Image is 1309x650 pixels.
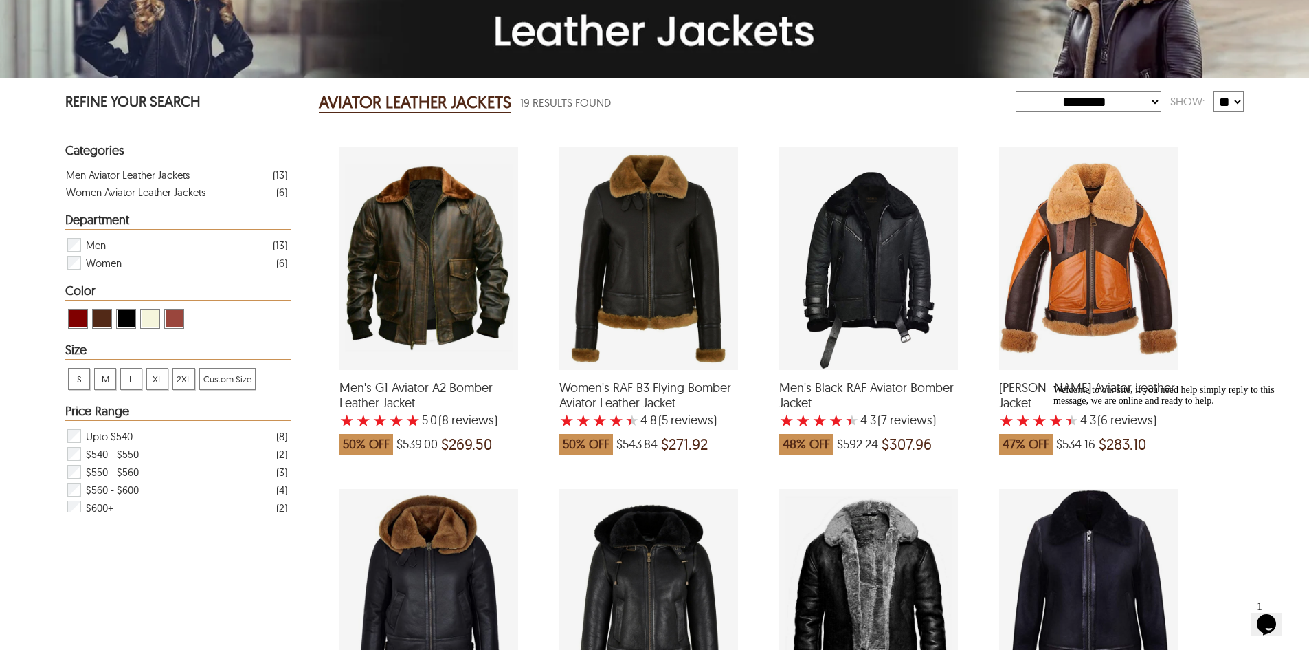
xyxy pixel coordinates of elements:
[146,368,168,390] div: View XL Aviator Leather Jackets
[1032,413,1047,427] label: 3 rating
[658,413,717,427] span: )
[999,380,1178,410] span: Gary Aviator Leather Jacket
[779,413,794,427] label: 1 rating
[65,404,291,421] div: Heading Filter Aviator Leather Jackets by Price Range
[592,413,607,427] label: 3 rating
[65,284,291,301] div: Heading Filter Aviator Leather Jackets by Color
[796,413,811,427] label: 2 rating
[1016,413,1031,427] label: 2 rating
[65,91,291,114] p: REFINE YOUR SEARCH
[276,464,287,481] div: ( 3 )
[5,6,253,28] div: Welcome to our site, if you need help simply reply to this message, we are online and ready to help.
[438,413,449,427] span: (8
[356,413,371,427] label: 2 rating
[65,144,291,160] div: Heading Filter Aviator Leather Jackets by Categories
[1048,379,1295,588] iframe: chat widget
[405,413,421,427] label: 5 rating
[86,463,139,481] span: $550 - $560
[276,499,287,517] div: ( 2 )
[661,437,708,451] span: $271.92
[882,437,932,451] span: $307.96
[172,368,195,390] div: View 2XL Aviator Leather Jackets
[66,445,287,463] div: Filter $540 - $550 Aviator Leather Jackets
[86,445,139,463] span: $540 - $550
[86,236,106,254] span: Men
[86,427,133,445] span: Upto $540
[276,184,287,201] div: ( 6 )
[999,434,1053,455] span: 47% OFF
[66,463,287,481] div: Filter $550 - $560 Aviator Leather Jackets
[66,481,287,499] div: Filter $560 - $600 Aviator Leather Jackets
[86,499,113,517] span: $600+
[422,413,437,427] label: 5.0
[66,236,287,254] div: Filter Men Aviator Leather Jackets
[92,309,112,329] div: View Brown ( Brand Color ) Aviator Leather Jackets
[5,6,227,27] span: Welcome to our site, if you need help simply reply to this message, we are online and ready to help.
[339,434,393,455] span: 50% OFF
[116,309,136,329] div: View Black Aviator Leather Jackets
[668,413,713,427] span: reviews
[779,361,958,462] a: Men's Black RAF Aviator Bomber Jacket with a 4.285714285714285 Star Rating 7 Product Review which...
[66,166,287,184] a: Filter Men Aviator Leather Jackets
[999,361,1178,462] a: Gary Aviator Leather Jacket with a 4.333333333333334 Star Rating 6 Product Review which was at a ...
[140,309,160,329] div: View Beige Aviator Leather Jackets
[120,368,142,390] div: View L Aviator Leather Jackets
[199,368,256,390] div: View Custom Size Aviator Leather Jackets
[339,380,518,410] span: Men's G1 Aviator A2 Bomber Leather Jacket
[66,427,287,445] div: Filter Upto $540 Aviator Leather Jackets
[658,413,668,427] span: (5
[94,368,116,390] div: View M Aviator Leather Jackets
[68,368,90,390] div: View S Aviator Leather Jackets
[164,309,184,329] div: View Cognac Aviator Leather Jackets
[640,413,657,427] label: 4.8
[66,254,287,272] div: Filter Women Aviator Leather Jackets
[1161,89,1213,113] div: Show:
[200,369,255,389] span: Custom Size
[779,380,958,410] span: Men's Black RAF Aviator Bomber Jacket
[559,434,613,455] span: 50% OFF
[1251,595,1295,636] iframe: chat widget
[86,254,122,272] span: Women
[65,343,291,360] div: Heading Filter Aviator Leather Jackets by Size
[276,428,287,445] div: ( 8 )
[66,184,205,201] div: Women Aviator Leather Jackets
[877,413,887,427] span: (7
[520,94,611,111] span: 19 Results Found
[319,89,1016,116] div: Aviator Leather Jackets 19 Results Found
[616,437,658,451] span: $543.84
[69,369,89,389] span: S
[559,413,574,427] label: 1 rating
[887,413,932,427] span: reviews
[66,499,287,517] div: Filter $600+ Aviator Leather Jackets
[559,380,738,410] span: Women's RAF B3 Flying Bomber Aviator Leather Jacket
[999,413,1014,427] label: 1 rating
[389,413,404,427] label: 4 rating
[65,213,291,230] div: Heading Filter Aviator Leather Jackets by Department
[860,413,876,427] label: 4.3
[845,413,859,427] label: 5 rating
[276,481,287,499] div: ( 4 )
[438,413,497,427] span: )
[396,437,438,451] span: $539.00
[147,369,168,389] span: XL
[829,413,844,427] label: 4 rating
[441,437,492,451] span: $269.50
[812,413,827,427] label: 3 rating
[319,91,511,113] h2: AVIATOR LEATHER JACKETS
[877,413,936,427] span: )
[449,413,494,427] span: reviews
[276,254,287,272] div: ( 6 )
[86,481,139,499] span: $560 - $600
[339,361,518,462] a: Men's G1 Aviator A2 Bomber Leather Jacket with a 5 Star Rating 8 Product Review which was at a pr...
[576,413,591,427] label: 2 rating
[68,309,88,329] div: View Maroon Aviator Leather Jackets
[339,413,355,427] label: 1 rating
[625,413,639,427] label: 5 rating
[609,413,624,427] label: 4 rating
[779,434,833,455] span: 48% OFF
[66,166,190,184] div: Men Aviator Leather Jackets
[173,369,194,389] span: 2XL
[273,237,287,254] div: ( 13 )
